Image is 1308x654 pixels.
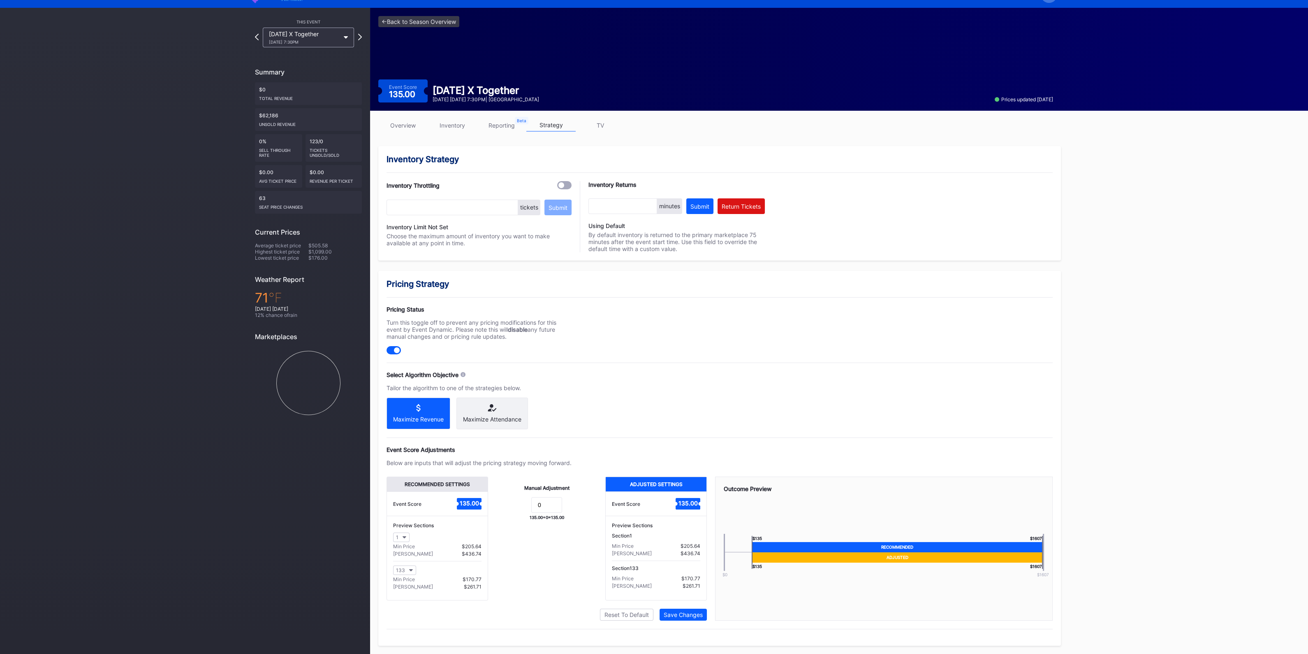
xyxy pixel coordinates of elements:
button: Save Changes [660,609,707,621]
div: Event Score [389,84,417,90]
div: Tickets Unsold/Sold [310,144,358,158]
div: Prices updated [DATE] [995,96,1053,102]
div: Event Score [393,501,421,507]
div: 133 [396,567,405,573]
div: Preview Sections [612,522,700,528]
svg: Chart title [255,347,362,419]
text: 135.00 [678,500,698,507]
div: $1,099.00 [308,249,362,255]
div: Event Score Adjustments [387,446,1053,453]
div: $ 135 [752,536,762,542]
div: seat price changes [259,201,358,209]
div: $170.77 [681,575,700,582]
div: Section 133 [612,565,700,571]
a: strategy [526,119,576,132]
button: 1 [393,533,410,542]
div: [DATE] X Together [433,84,539,96]
div: Min Price [612,543,634,549]
div: Event Score [612,501,640,507]
div: Weather Report [255,275,362,284]
div: $261.71 [464,584,482,590]
div: Maximize Revenue [393,416,444,423]
button: Submit [544,200,572,215]
div: Adjusted [752,552,1043,563]
div: Inventory Returns [588,181,765,188]
div: Total Revenue [259,93,358,101]
div: Submit [690,203,709,210]
button: Reset To Default [600,609,653,621]
a: reporting [477,119,526,132]
div: 12 % chance of rain [255,312,362,318]
div: Lowest ticket price [255,255,308,261]
div: Min Price [393,576,415,582]
a: <-Back to Season Overview [378,16,459,27]
div: [DATE] [DATE] [255,306,362,312]
div: Turn this toggle off to prevent any pricing modifications for this event by Event Dynamic. Please... [387,319,572,340]
div: $505.58 [308,242,362,249]
div: [PERSON_NAME] [393,584,433,590]
div: Avg ticket price [259,175,298,184]
div: 135.00 + 0 = 135.00 [530,515,564,520]
div: Unsold Revenue [259,119,358,127]
div: Return Tickets [722,203,761,210]
div: Inventory Limit Not Set [387,223,572,230]
div: $ 135 [752,563,762,569]
div: Pricing Status [387,306,572,313]
div: Save Changes [664,611,703,618]
div: Tailor the algorithm to one of the strategies below. [387,384,572,391]
text: 135.00 [460,500,479,507]
span: ℉ [269,290,282,306]
div: Select Algorithm Objective [387,371,458,378]
div: $62,186 [255,108,362,131]
div: $176.00 [308,255,362,261]
div: Min Price [612,575,634,582]
div: Average ticket price [255,242,308,249]
div: Min Price [393,543,415,549]
div: $436.74 [462,551,482,557]
div: $ 1607 [1030,563,1043,569]
div: tickets [518,200,540,215]
a: inventory [428,119,477,132]
div: $436.74 [681,550,700,556]
button: 133 [393,566,416,575]
div: [DATE] 7:30PM [269,40,340,44]
div: $205.64 [681,543,700,549]
div: [PERSON_NAME] [393,551,433,557]
div: Outcome Preview [724,485,1044,492]
button: Return Tickets [718,198,765,214]
div: Marketplaces [255,333,362,341]
div: 63 [255,191,362,214]
div: This Event [255,19,362,24]
div: Using Default [588,222,765,229]
strong: disable [508,326,528,333]
div: $0 [255,82,362,105]
div: 1 [396,534,398,540]
div: minutes [657,198,682,214]
div: [PERSON_NAME] [612,583,652,589]
div: Section 1 [612,533,700,539]
div: 135.00 [389,90,417,98]
div: $261.71 [683,583,700,589]
div: Highest ticket price [255,249,308,255]
div: Inventory Strategy [387,154,1053,164]
div: Summary [255,68,362,76]
div: Recommended Settings [387,477,488,491]
div: 123/0 [306,134,362,162]
div: Maximize Attendance [463,416,521,423]
a: TV [576,119,625,132]
div: 71 [255,290,362,306]
a: overview [378,119,428,132]
div: [PERSON_NAME] [612,550,652,556]
div: [DATE] X Together [269,30,340,44]
div: $0.00 [255,165,302,188]
div: Manual Adjustment [524,485,570,491]
div: Sell Through Rate [259,144,298,158]
div: $ 1607 [1030,536,1043,542]
div: Reset To Default [604,611,649,618]
div: Preview Sections [393,522,482,528]
div: Below are inputs that will adjust the pricing strategy moving forward. [387,459,572,466]
div: Inventory Throttling [387,182,440,189]
div: Choose the maximum amount of inventory you want to make available at any point in time. [387,233,572,247]
div: [DATE] [DATE] 7:30PM | [GEOGRAPHIC_DATA] [433,96,539,102]
div: Submit [549,204,567,211]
